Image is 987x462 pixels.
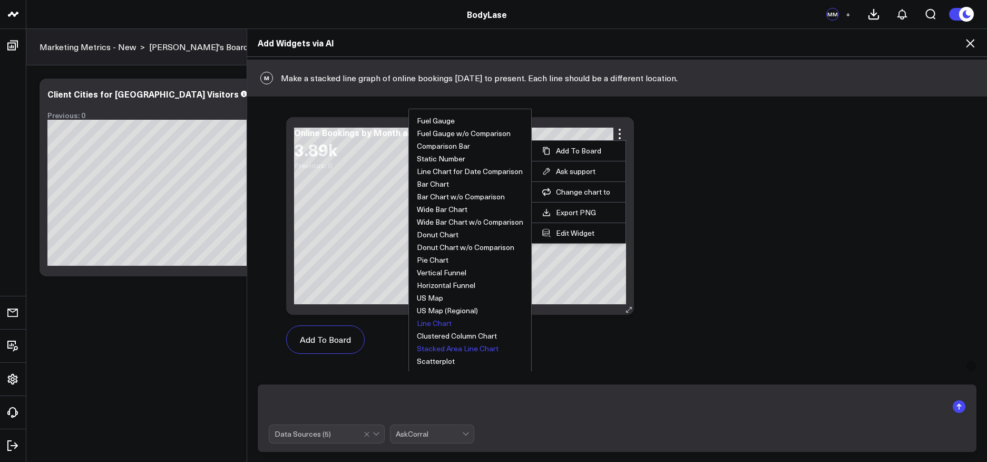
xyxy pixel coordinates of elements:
button: Donut Chart [417,231,458,238]
div: Data Sources ( 5 ) [275,430,331,438]
h2: Add Widgets via AI [258,37,976,49]
div: Online Bookings by Month and Location [294,127,455,138]
a: BodyLase [467,8,507,20]
button: Add To Board [286,325,365,354]
button: Add To Board [542,146,615,156]
button: Wide Bar Chart [417,206,467,213]
button: US Map (Regional) [417,307,478,314]
button: Scatterplot [417,358,455,365]
button: Pie Chart [417,256,448,264]
button: + [842,8,854,21]
button: Wide Bar Chart w/o Comparison [417,218,523,226]
button: Ask support [542,167,615,176]
div: Make a stacked line graph of online bookings [DATE] to present. Each line should be a different l... [247,60,987,97]
button: Line Chart for Date Comparison [417,168,523,175]
button: Donut Chart w/o Comparison [417,244,514,251]
button: Change chart to [542,187,615,197]
button: Bar Chart [417,180,449,188]
button: Static Number [417,155,465,162]
button: Line Chart [417,320,452,327]
div: AskCorral [396,430,462,438]
button: Horizontal Funnel [417,282,475,289]
button: Vertical Funnel [417,269,466,276]
button: Comparison Bar [417,142,470,150]
button: Clustered Column Chart [417,332,497,340]
button: Edit Widget [542,228,615,238]
span: M [260,72,273,84]
button: Stacked Column Chart [417,370,492,378]
span: + [846,11,851,18]
a: Export PNG [542,208,615,217]
div: MM [826,8,839,21]
button: Stacked Area Line Chart [417,345,499,352]
button: US Map [417,294,443,302]
button: Fuel Gauge w/o Comparison [417,130,511,137]
button: Bar Chart w/o Comparison [417,193,505,200]
button: Fuel Gauge [417,117,455,124]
